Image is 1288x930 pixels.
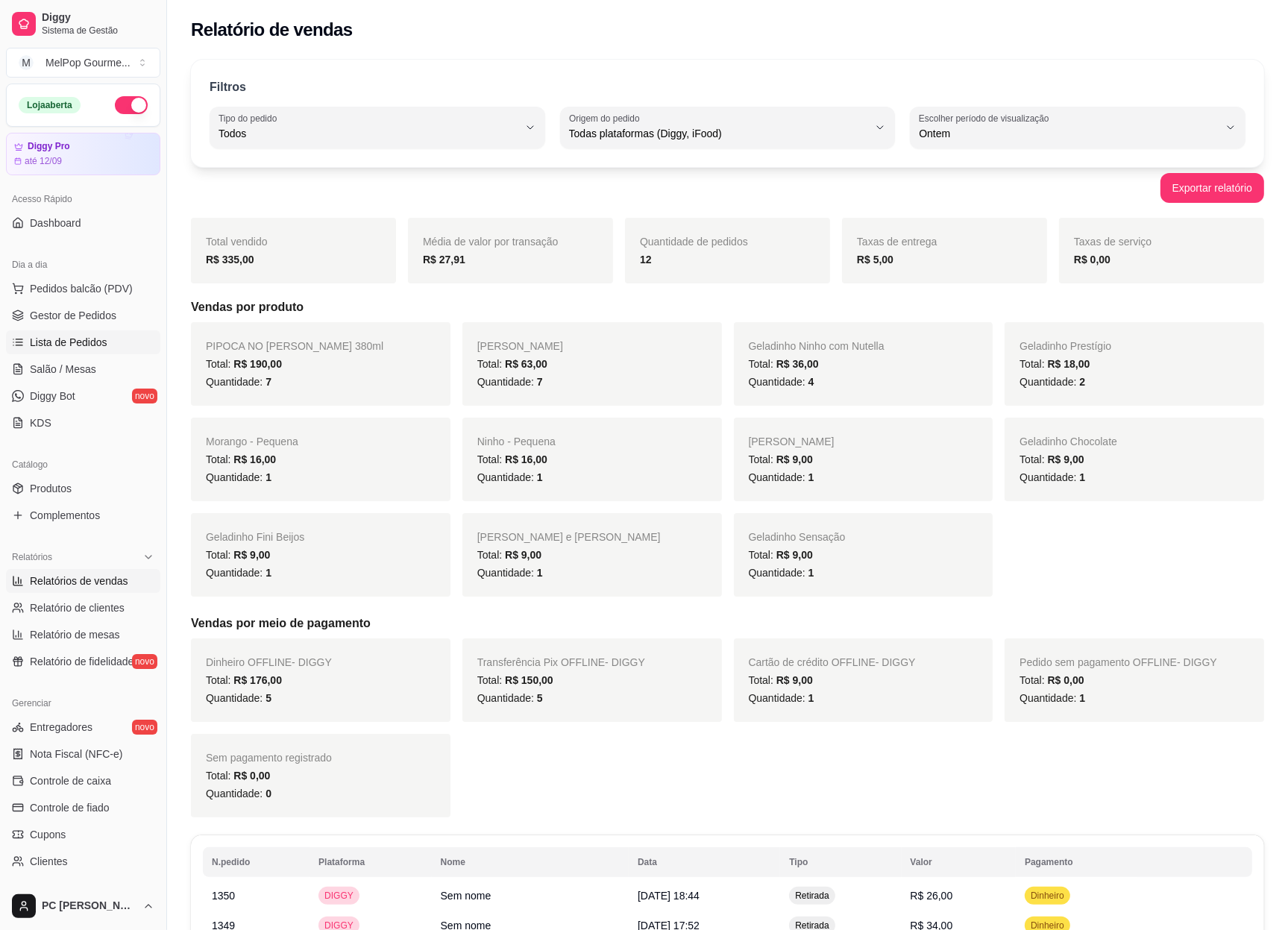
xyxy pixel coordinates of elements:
a: Salão / Mesas [6,357,160,381]
span: Transferência Pix OFFLINE - DIGGY [477,656,645,668]
span: Quantidade: [206,376,271,388]
div: Dia a dia [6,253,160,277]
a: Relatórios de vendas [6,569,160,593]
span: Total: [477,358,547,370]
span: Quantidade: [477,471,543,483]
span: Total: [206,549,270,561]
span: Diggy Bot [30,389,75,403]
a: Clientes [6,849,160,873]
span: M [19,55,34,70]
span: Pedidos balcão (PDV) [30,281,133,296]
span: Geladinho Sensação [749,531,846,543]
a: Lista de Pedidos [6,330,160,354]
span: PIPOCA NO [PERSON_NAME] 380ml [206,340,383,352]
span: Todos [219,126,518,141]
span: Quantidade: [477,567,543,579]
a: Relatório de fidelidadenovo [6,650,160,673]
span: R$ 190,00 [233,358,282,370]
span: [DATE] 18:44 [638,890,700,902]
span: 5 [266,692,271,704]
span: Quantidade: [749,692,814,704]
span: Quantidade: [206,788,271,799]
span: Dashboard [30,216,81,230]
span: Todas plataformas (Diggy, iFood) [569,126,869,141]
th: Valor [902,847,1017,877]
span: DIGGY [321,890,356,902]
span: R$ 26,00 [911,890,953,902]
span: 7 [537,376,543,388]
span: Controle de caixa [30,773,111,788]
span: Retirada [792,890,832,902]
span: Relatório de mesas [30,627,120,642]
span: 1 [808,567,814,579]
a: Relatório de mesas [6,623,160,647]
span: Nota Fiscal (NFC-e) [30,747,122,761]
span: Total: [206,674,282,686]
button: Pedidos balcão (PDV) [6,277,160,301]
span: 7 [266,376,271,388]
span: Média de valor por transação [423,236,558,248]
span: Total vendido [206,236,268,248]
td: Sem nome [432,881,629,911]
a: KDS [6,411,160,435]
span: Quantidade: [1020,692,1085,704]
span: R$ 16,00 [505,453,547,465]
span: R$ 0,00 [1048,674,1084,686]
span: R$ 9,00 [233,549,270,561]
span: Complementos [30,508,100,523]
span: Total: [206,770,270,782]
span: R$ 18,00 [1048,358,1090,370]
h5: Vendas por meio de pagamento [191,615,1264,632]
span: 0 [266,788,271,799]
span: [PERSON_NAME] e [PERSON_NAME] [477,531,661,543]
span: Geladinho Prestígio [1020,340,1111,352]
span: 1 [537,471,543,483]
span: 5 [537,692,543,704]
span: Relatório de fidelidade [30,654,133,669]
span: Dinheiro OFFLINE - DIGGY [206,656,332,668]
div: Gerenciar [6,691,160,715]
span: Taxas de entrega [857,236,937,248]
span: Pedido sem pagamento OFFLINE - DIGGY [1020,656,1217,668]
button: Exportar relatório [1160,173,1264,203]
span: Total: [749,358,819,370]
span: R$ 176,00 [233,674,282,686]
span: 4 [808,376,814,388]
span: Lista de Pedidos [30,335,107,350]
span: R$ 0,00 [233,770,270,782]
span: Total: [1020,674,1084,686]
span: Estoque [30,881,68,896]
span: Total: [1020,453,1084,465]
button: Alterar Status [115,96,148,114]
button: Origem do pedidoTodas plataformas (Diggy, iFood) [560,107,896,148]
div: Loja aberta [19,97,81,113]
th: Tipo [780,847,901,877]
span: Morango - Pequena [206,436,298,447]
a: Complementos [6,503,160,527]
span: Clientes [30,854,68,869]
span: Ontem [919,126,1219,141]
strong: R$ 335,00 [206,254,254,266]
span: R$ 63,00 [505,358,547,370]
span: Quantidade: [206,471,271,483]
span: R$ 9,00 [1048,453,1084,465]
span: Sistema de Gestão [42,25,154,37]
a: Controle de caixa [6,769,160,793]
span: Quantidade: [749,376,814,388]
span: Quantidade: [206,692,271,704]
a: Cupons [6,823,160,846]
article: Diggy Pro [28,141,70,152]
th: Data [629,847,780,877]
span: Gestor de Pedidos [30,308,116,323]
button: Tipo do pedidoTodos [210,107,545,148]
a: Nota Fiscal (NFC-e) [6,742,160,766]
span: [PERSON_NAME] [477,340,563,352]
span: Dinheiro [1028,890,1067,902]
strong: 12 [640,254,652,266]
a: Diggy Botnovo [6,384,160,408]
span: Quantidade: [477,692,543,704]
span: Cartão de crédito OFFLINE - DIGGY [749,656,916,668]
p: Filtros [210,78,246,96]
span: R$ 36,00 [776,358,819,370]
span: R$ 9,00 [776,674,813,686]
